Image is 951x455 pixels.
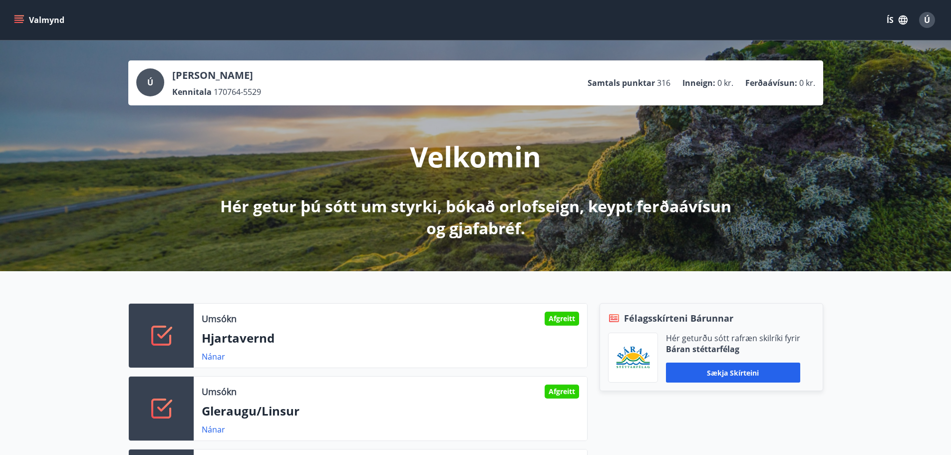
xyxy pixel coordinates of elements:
[410,137,541,175] p: Velkomin
[545,385,579,399] div: Afgreitt
[172,86,212,97] p: Kennitala
[172,68,261,82] p: [PERSON_NAME]
[545,312,579,326] div: Afgreitt
[924,14,930,25] span: Ú
[212,195,739,239] p: Hér getur þú sótt um styrki, bókað orlofseign, keypt ferðaávísun og gjafabréf.
[214,86,261,97] span: 170764-5529
[202,424,225,435] a: Nánar
[657,77,670,88] span: 316
[202,403,579,420] p: Gleraugu/Linsur
[915,8,939,32] button: Ú
[666,333,800,344] p: Hér geturðu sótt rafræn skilríki fyrir
[799,77,815,88] span: 0 kr.
[616,346,650,370] img: Bz2lGXKH3FXEIQKvoQ8VL0Fr0uCiWgfgA3I6fSs8.png
[588,77,655,88] p: Samtals punktar
[682,77,715,88] p: Inneign :
[624,312,733,325] span: Félagsskírteni Bárunnar
[202,312,237,325] p: Umsókn
[202,385,237,398] p: Umsókn
[666,344,800,355] p: Báran stéttarfélag
[745,77,797,88] p: Ferðaávísun :
[202,351,225,362] a: Nánar
[666,363,800,383] button: Sækja skírteini
[12,11,68,29] button: menu
[147,77,153,88] span: Ú
[202,330,579,347] p: Hjartavernd
[717,77,733,88] span: 0 kr.
[881,11,913,29] button: ÍS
